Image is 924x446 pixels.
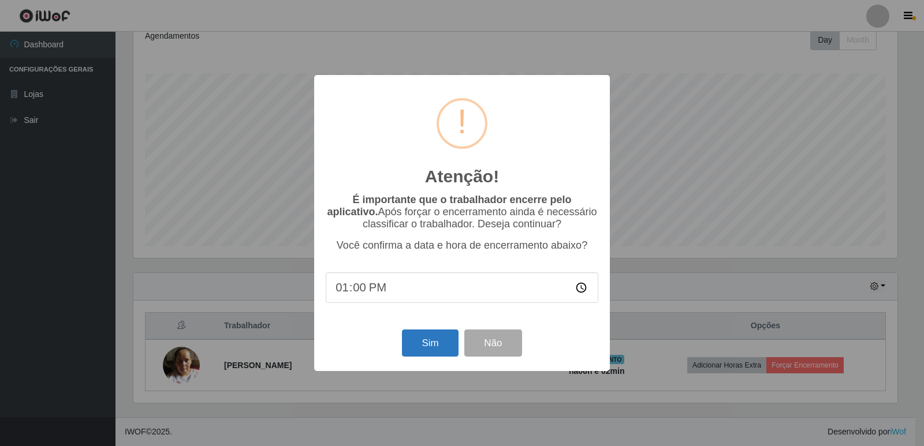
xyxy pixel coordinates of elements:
[326,239,598,252] p: Você confirma a data e hora de encerramento abaixo?
[425,166,499,187] h2: Atenção!
[464,329,521,357] button: Não
[327,194,571,218] b: É importante que o trabalhador encerre pelo aplicativo.
[326,194,598,230] p: Após forçar o encerramento ainda é necessário classificar o trabalhador. Deseja continuar?
[402,329,458,357] button: Sim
